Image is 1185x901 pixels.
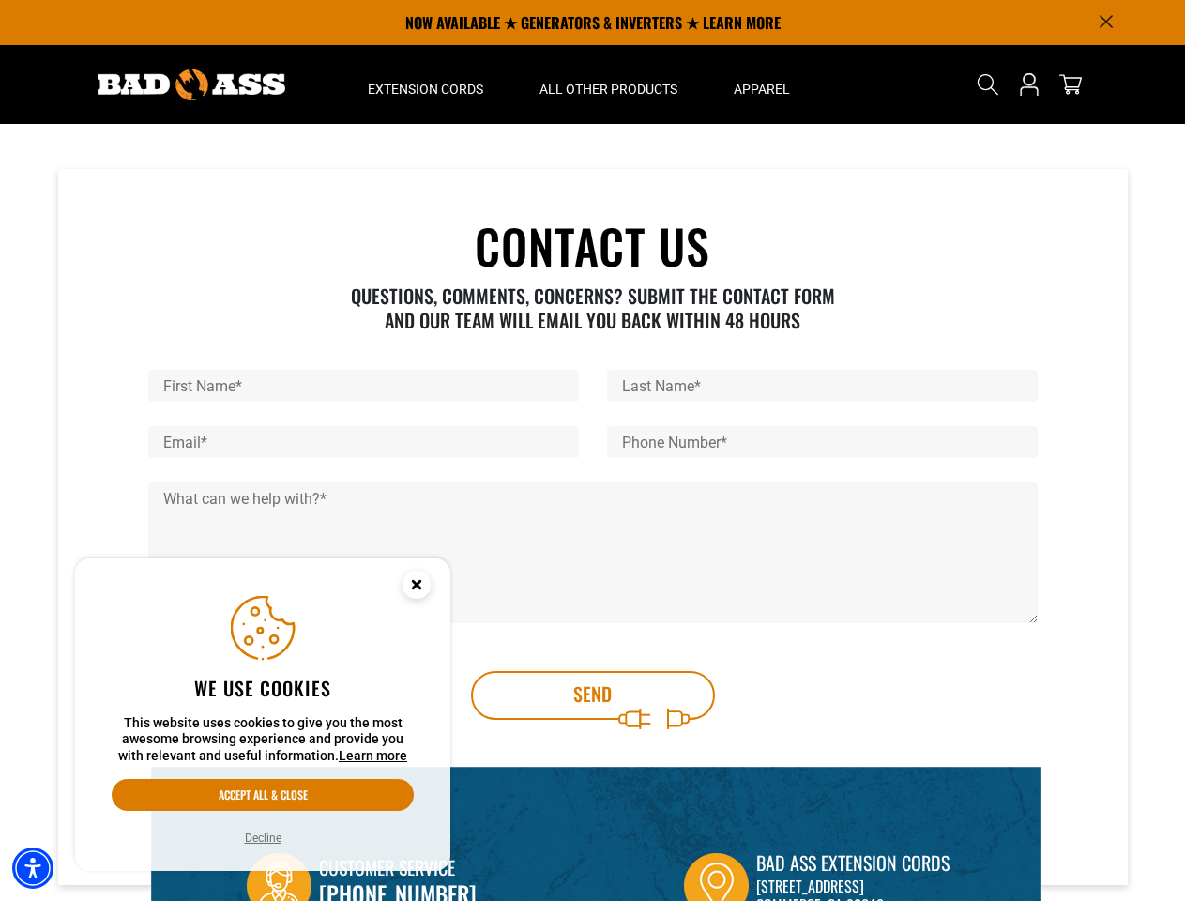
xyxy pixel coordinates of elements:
[339,748,407,763] a: This website uses cookies to give you the most awesome browsing experience and provide you with r...
[239,829,287,848] button: Decline
[98,69,285,100] img: Bad Ass Extension Cords
[1014,45,1044,124] a: Open this option
[368,81,483,98] span: Extension Cords
[973,69,1003,99] summary: Search
[112,779,414,811] button: Accept all & close
[112,676,414,700] h2: We use cookies
[12,848,53,889] div: Accessibility Menu
[112,715,414,765] p: This website uses cookies to give you the most awesome browsing experience and provide you with r...
[148,221,1038,268] h1: CONTACT US
[734,81,790,98] span: Apparel
[471,671,715,720] button: Send
[1056,73,1086,96] a: cart
[383,558,450,617] button: Close this option
[539,81,677,98] span: All Other Products
[340,45,511,124] summary: Extension Cords
[337,283,848,332] p: QUESTIONS, COMMENTS, CONCERNS? SUBMIT THE CONTACT FORM AND OUR TEAM WILL EMAIL YOU BACK WITHIN 48...
[511,45,706,124] summary: All Other Products
[75,558,450,872] aside: Cookie Consent
[756,848,950,877] div: Bad Ass Extension Cords
[706,45,818,124] summary: Apparel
